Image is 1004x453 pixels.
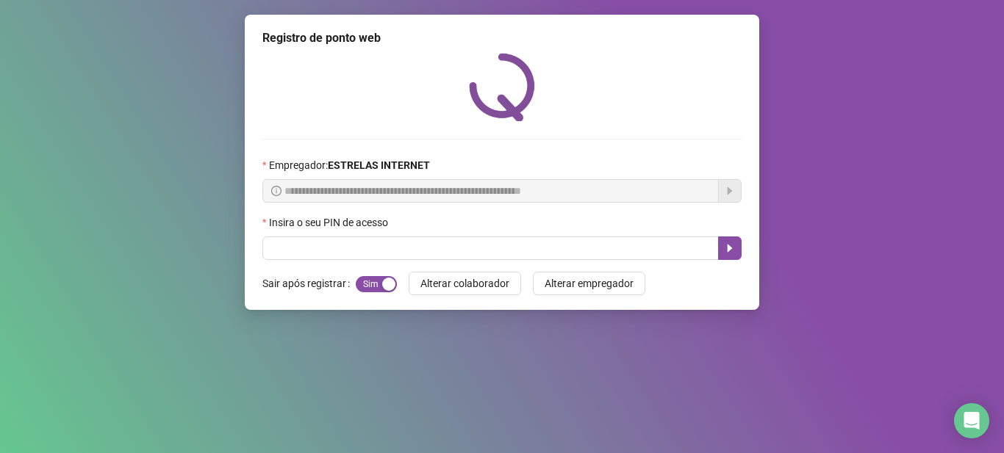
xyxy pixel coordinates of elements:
div: Open Intercom Messenger [954,403,989,438]
span: info-circle [271,186,282,196]
strong: ESTRELAS INTERNET [328,159,430,171]
label: Insira o seu PIN de acesso [262,214,398,231]
div: Registro de ponto web [262,29,742,47]
button: Alterar empregador [533,272,645,295]
img: QRPoint [469,53,535,121]
span: Alterar empregador [545,275,634,291]
span: Empregador : [269,157,430,173]
label: Sair após registrar [262,272,356,295]
span: caret-right [724,242,736,254]
span: Alterar colaborador [420,275,509,291]
button: Alterar colaborador [409,272,521,295]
